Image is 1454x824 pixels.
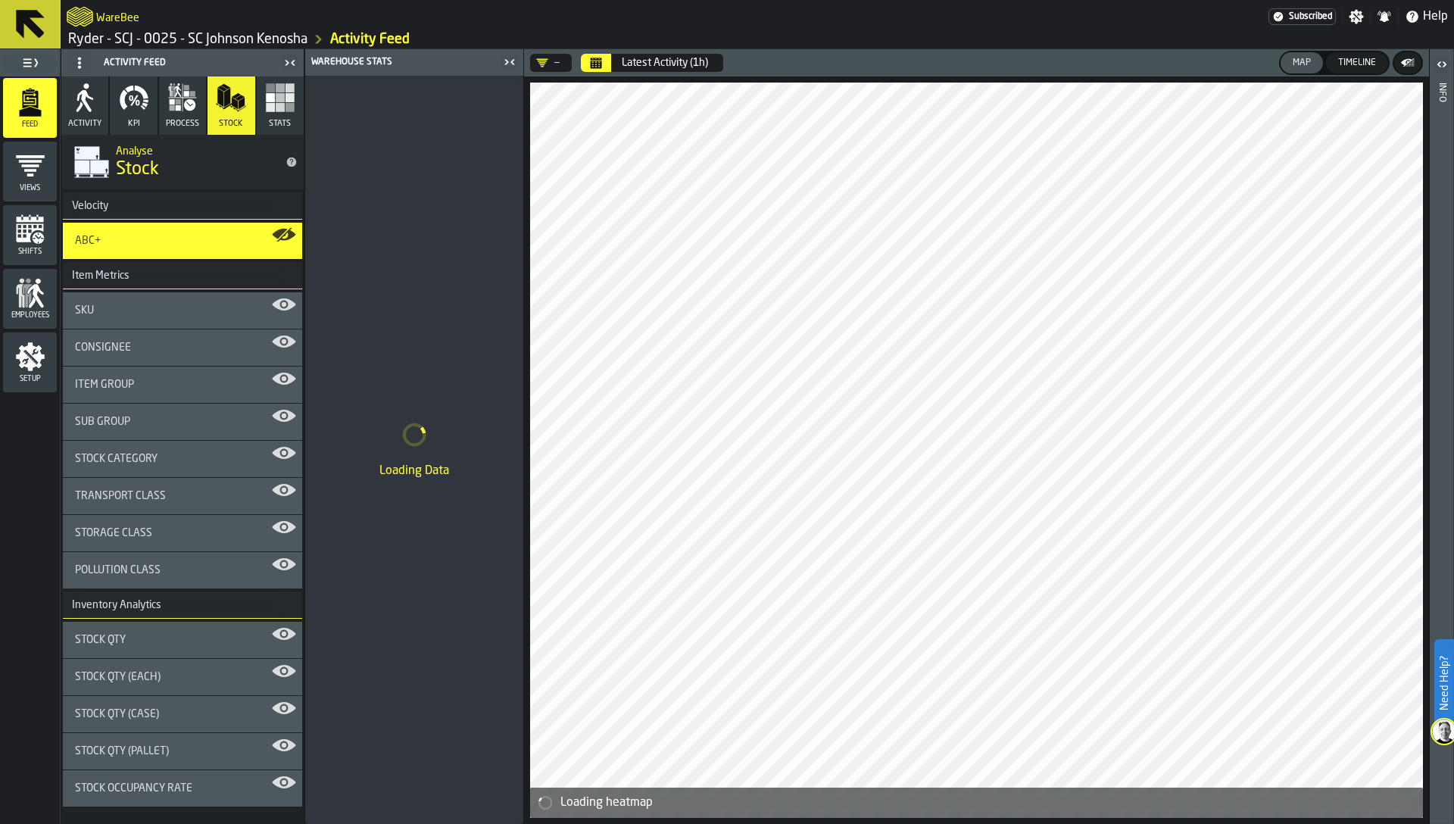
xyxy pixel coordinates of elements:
div: alert-Loading heatmap [530,788,1423,818]
div: stat-SKU [63,292,302,329]
label: button-toggle-Show on Map [272,478,296,502]
div: Title [75,342,290,354]
div: DropdownMenuValue- [530,54,572,72]
span: Storage Class [75,527,152,539]
h3: title-section-Item Metrics [63,262,302,289]
div: Activity Feed [64,51,279,75]
span: Help [1423,8,1448,26]
label: button-toggle-Show on Map [272,404,296,428]
button: Select date range [613,48,717,78]
div: stat-Storage Class [63,515,302,551]
div: Velocity [63,200,117,212]
div: Title [75,527,290,539]
div: Info [1437,80,1447,820]
button: button-Map [1281,52,1323,73]
span: Stock Occupancy Rate [75,782,192,794]
div: Title [75,564,290,576]
span: Views [3,184,57,192]
div: Timeline [1332,58,1382,68]
h3: title-section-Inventory Analytics [63,591,302,619]
div: Title [75,490,290,502]
span: Item Group [75,379,134,391]
div: Title [75,235,290,247]
label: button-toggle-Show on Map [272,659,296,683]
div: Menu Subscription [1268,8,1336,25]
nav: Breadcrumb [67,30,757,48]
div: title-Stock [61,135,304,189]
div: Title [75,379,290,391]
span: process [166,119,199,129]
li: menu Views [3,142,57,202]
div: stat-Item Group [63,367,302,403]
div: Title [75,671,290,683]
span: Activity [68,119,101,129]
label: button-toggle-Show on Map [272,329,296,354]
label: button-toggle-Close me [279,54,301,72]
label: button-toggle-Show on Map [272,223,296,247]
div: Title [75,304,290,317]
label: button-toggle-Show on Map [272,515,296,539]
div: stat-Sub Group [63,404,302,440]
span: SKU [75,304,94,317]
label: button-toggle-Notifications [1371,9,1398,24]
div: stat-ABC+ [63,223,302,259]
div: Title [75,782,290,794]
header: Info [1430,49,1453,824]
label: button-toggle-Settings [1343,9,1370,24]
span: Shifts [3,248,57,256]
div: stat-Transport Class [63,478,302,514]
div: Title [75,634,290,646]
li: menu Shifts [3,205,57,266]
div: Map [1287,58,1317,68]
div: Warehouse Stats [308,57,499,67]
div: stat-Pollution Class [63,552,302,588]
span: Feed [3,120,57,129]
div: DropdownMenuValue- [536,57,560,69]
label: button-toggle-Show on Map [272,733,296,757]
label: button-toggle-Show on Map [272,770,296,794]
div: Title [75,453,290,465]
span: Stats [269,119,291,129]
div: Loading Data [317,462,511,480]
button: button- [1394,52,1421,73]
span: Setup [3,375,57,383]
span: Stock [219,119,243,129]
label: button-toggle-Toggle Full Menu [3,52,57,73]
header: Warehouse Stats [305,49,523,76]
label: Need Help? [1436,641,1452,726]
span: Transport Class [75,490,166,502]
div: Title [75,708,290,720]
div: stat-Stock Qty (CASE) [63,696,302,732]
div: Title [75,416,290,428]
div: stat-Stock Qty (PALLET) [63,733,302,769]
div: stat-Stock Category [63,441,302,477]
div: Loading heatmap [560,794,1417,812]
span: ABC+ [75,235,101,247]
span: Stock [116,158,159,182]
h2: Sub Title [116,142,273,158]
button: button-Timeline [1326,52,1388,73]
a: link-to-/wh/i/09dab83b-01b9-46d8-b134-ab87bee612a6/feed/216b8fb4-ca38-4b5f-a5a3-ae4f60c34be3 [330,31,410,48]
span: Stock Qty (EACH) [75,671,161,683]
div: Latest Activity (1h) [622,57,708,69]
label: button-toggle-Show on Map [272,696,296,720]
label: button-toggle-Show on Map [272,292,296,317]
div: stat-Stock Occupancy Rate [63,770,302,807]
div: stat-Consignee [63,329,302,366]
div: Title [75,745,290,757]
li: menu Feed [3,78,57,139]
span: Subscribed [1289,11,1332,22]
li: menu Employees [3,269,57,329]
h3: title-section-Velocity [63,192,302,220]
span: Stock Qty [75,634,126,646]
button: Select date range Select date range [581,54,611,72]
